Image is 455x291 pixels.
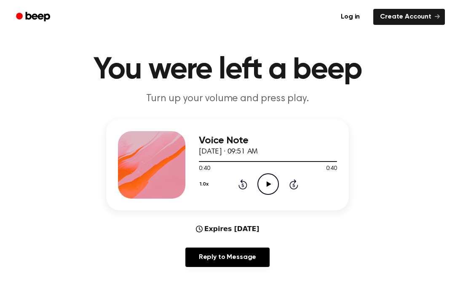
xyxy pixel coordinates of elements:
span: [DATE] · 09:51 AM [199,148,258,156]
h3: Voice Note [199,135,337,146]
a: Reply to Message [185,248,270,267]
a: Create Account [373,9,445,25]
p: Turn up your volume and press play. [66,92,389,106]
a: Beep [10,9,58,25]
h1: You were left a beep [12,55,443,85]
span: 0:40 [326,164,337,173]
div: Expires [DATE] [196,224,260,234]
a: Log in [332,7,368,27]
button: 1.0x [199,177,211,191]
span: 0:40 [199,164,210,173]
